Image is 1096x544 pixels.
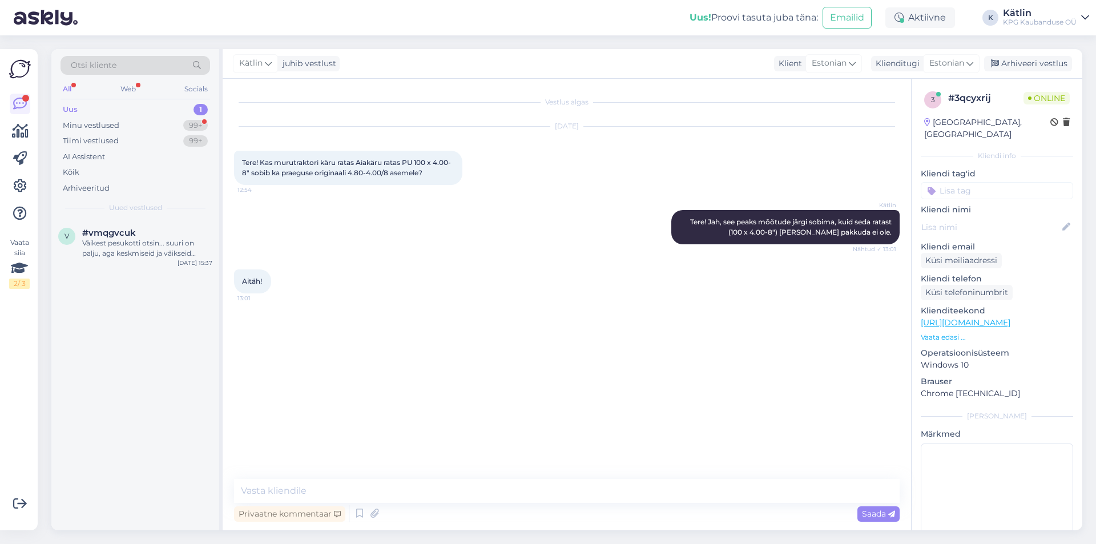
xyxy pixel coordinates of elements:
[921,359,1073,371] p: Windows 10
[1003,18,1077,27] div: KPG Kaubanduse OÜ
[63,135,119,147] div: Tiimi vestlused
[921,285,1013,300] div: Küsi telefoninumbrit
[242,158,451,177] span: Tere! Kas murutraktori käru ratas Aiakäru ratas PU 100 x 4.00-8″ sobib ka praeguse originaali 4.8...
[690,12,711,23] b: Uus!
[921,388,1073,400] p: Chrome [TECHNICAL_ID]
[921,221,1060,233] input: Lisa nimi
[194,104,208,115] div: 1
[853,245,896,253] span: Nähtud ✓ 13:01
[234,121,900,131] div: [DATE]
[921,273,1073,285] p: Kliendi telefon
[242,277,262,285] span: Aitäh!
[118,82,138,96] div: Web
[921,168,1073,180] p: Kliendi tag'id
[921,253,1002,268] div: Küsi meiliaadressi
[921,204,1073,216] p: Kliendi nimi
[924,116,1050,140] div: [GEOGRAPHIC_DATA], [GEOGRAPHIC_DATA]
[690,217,893,236] span: Tere! Jah, see peaks mõõtude järgi sobima, kuid seda ratast (100 x 4.00-8") [PERSON_NAME] pakkuda...
[1024,92,1070,104] span: Online
[178,259,212,267] div: [DATE] 15:37
[109,203,162,213] span: Uued vestlused
[182,82,210,96] div: Socials
[921,317,1010,328] a: [URL][DOMAIN_NAME]
[690,11,818,25] div: Proovi tasuta juba täna:
[885,7,955,28] div: Aktiivne
[71,59,116,71] span: Otsi kliente
[984,56,1072,71] div: Arhiveeri vestlus
[9,58,31,80] img: Askly Logo
[9,237,30,289] div: Vaata siia
[63,151,105,163] div: AI Assistent
[871,58,920,70] div: Klienditugi
[239,57,263,70] span: Kätlin
[921,305,1073,317] p: Klienditeekond
[812,57,847,70] span: Estonian
[63,120,119,131] div: Minu vestlused
[82,238,212,259] div: Väikest pesukotti otsin... suuri on palju, aga keskmiseid ja väikseid [PERSON_NAME]...
[921,241,1073,253] p: Kliendi email
[929,57,964,70] span: Estonian
[183,120,208,131] div: 99+
[921,347,1073,359] p: Operatsioonisüsteem
[921,411,1073,421] div: [PERSON_NAME]
[862,509,895,519] span: Saada
[921,332,1073,342] p: Vaata edasi ...
[237,294,280,303] span: 13:01
[921,428,1073,440] p: Märkmed
[65,232,69,240] span: v
[931,95,935,104] span: 3
[9,279,30,289] div: 2 / 3
[234,506,345,522] div: Privaatne kommentaar
[82,228,136,238] span: #vmqgvcuk
[1003,9,1089,27] a: KätlinKPG Kaubanduse OÜ
[63,167,79,178] div: Kõik
[823,7,872,29] button: Emailid
[921,151,1073,161] div: Kliendi info
[921,182,1073,199] input: Lisa tag
[278,58,336,70] div: juhib vestlust
[63,104,78,115] div: Uus
[183,135,208,147] div: 99+
[948,91,1024,105] div: # 3qcyxrij
[1003,9,1077,18] div: Kätlin
[774,58,802,70] div: Klient
[234,97,900,107] div: Vestlus algas
[63,183,110,194] div: Arhiveeritud
[237,186,280,194] span: 12:54
[853,201,896,209] span: Kätlin
[921,376,1073,388] p: Brauser
[982,10,998,26] div: K
[61,82,74,96] div: All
